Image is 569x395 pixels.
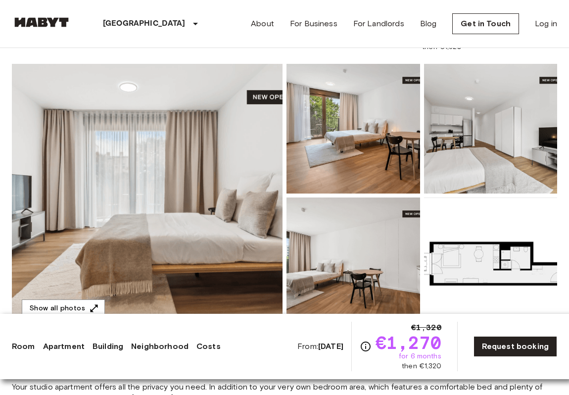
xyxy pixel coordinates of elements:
[535,18,557,30] a: Log in
[360,341,372,352] svg: Check cost overview for full price breakdown. Please note that discounts apply to new joiners onl...
[402,361,441,371] span: then €1,320
[420,18,437,30] a: Blog
[424,64,558,194] img: Picture of unit DE-01-491-304-001
[103,18,186,30] p: [GEOGRAPHIC_DATA]
[286,64,420,194] img: Picture of unit DE-01-491-304-001
[353,18,404,30] a: For Landlords
[297,341,343,352] span: From:
[251,18,274,30] a: About
[131,341,189,352] a: Neighborhood
[424,197,558,327] img: Picture of unit DE-01-491-304-001
[286,197,420,327] img: Picture of unit DE-01-491-304-001
[196,341,221,352] a: Costs
[290,18,337,30] a: For Business
[12,64,283,327] img: Marketing picture of unit DE-01-491-304-001
[376,334,441,351] span: €1,270
[12,17,71,27] img: Habyt
[93,341,123,352] a: Building
[43,341,85,352] a: Apartment
[12,341,35,352] a: Room
[474,336,557,357] a: Request booking
[399,351,441,361] span: for 6 months
[22,299,105,318] button: Show all photos
[452,13,519,34] a: Get in Touch
[411,322,441,334] span: €1,320
[318,342,343,351] b: [DATE]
